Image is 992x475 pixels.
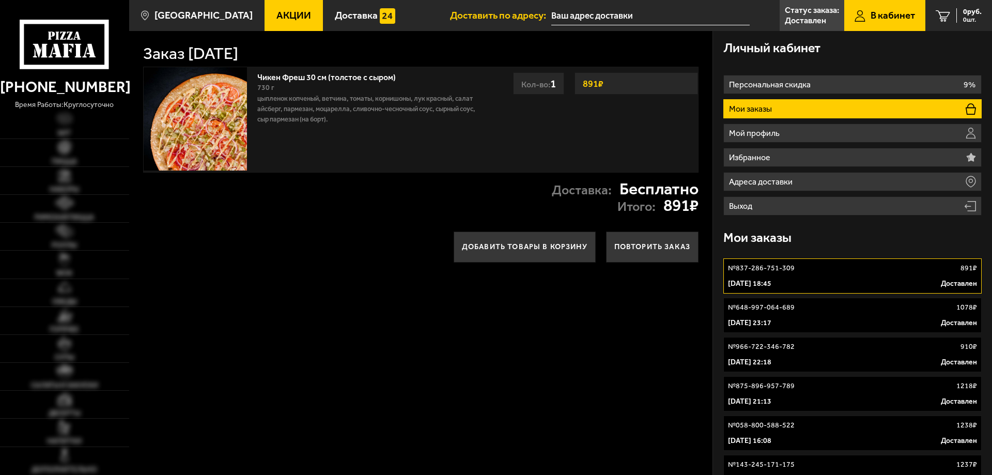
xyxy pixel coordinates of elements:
[960,342,977,352] p: 910 ₽
[663,197,699,213] strong: 891 ₽
[143,45,238,62] h1: Заказ [DATE]
[941,357,977,367] p: Доставлен
[728,396,771,407] p: [DATE] 21:13
[723,258,982,294] a: №837-286-751-309891₽[DATE] 18:45Доставлен
[56,270,72,277] span: WOK
[50,186,79,193] span: Наборы
[728,302,795,313] p: № 648-997-064-689
[729,81,813,89] p: Персональная скидка
[728,342,795,352] p: № 966-722-346-782
[785,6,839,14] p: Статус заказа:
[871,10,915,20] span: В кабинет
[723,337,982,372] a: №966-722-346-782910₽[DATE] 22:18Доставлен
[32,466,97,473] span: Дополнительно
[723,231,792,244] h3: Мои заказы
[728,459,795,470] p: № 143-245-171-175
[956,420,977,431] p: 1238 ₽
[964,81,975,89] p: 9%
[941,436,977,446] p: Доставлен
[956,302,977,313] p: 1078 ₽
[729,129,782,137] p: Мой профиль
[728,279,771,289] p: [DATE] 18:45
[728,381,795,391] p: № 875-896-957-789
[47,438,82,445] span: Напитки
[728,318,771,328] p: [DATE] 23:17
[257,94,484,125] p: цыпленок копченый, ветчина, томаты, корнишоны, лук красный, салат айсберг, пармезан, моцарелла, с...
[728,263,795,273] p: № 837-286-751-309
[723,298,982,333] a: №648-997-064-6891078₽[DATE] 23:17Доставлен
[552,183,612,196] p: Доставка:
[963,17,982,23] span: 0 шт.
[276,10,311,20] span: Акции
[960,263,977,273] p: 891 ₽
[52,298,77,305] span: Обеды
[723,376,982,411] a: №875-896-957-7891218₽[DATE] 21:13Доставлен
[785,17,826,25] p: Доставлен
[35,214,94,221] span: Римская пицца
[729,105,774,113] p: Мои заказы
[52,158,77,165] span: Пицца
[450,10,551,20] span: Доставить по адресу:
[728,436,771,446] p: [DATE] 16:08
[580,74,606,94] strong: 891 ₽
[729,202,755,210] p: Выход
[257,69,406,82] a: Чикен Фреш 30 см (толстое с сыром)
[617,200,656,213] p: Итого:
[941,279,977,289] p: Доставлен
[454,232,596,263] button: Добавить товары в корзину
[941,396,977,407] p: Доставлен
[154,10,253,20] span: [GEOGRAPHIC_DATA]
[728,357,771,367] p: [DATE] 22:18
[956,381,977,391] p: 1218 ₽
[52,242,77,249] span: Роллы
[335,10,378,20] span: Доставка
[723,416,982,451] a: №058-800-588-5221238₽[DATE] 16:08Доставлен
[50,326,79,333] span: Горячее
[728,420,795,431] p: № 058-800-588-522
[57,130,71,137] span: Хит
[956,459,977,470] p: 1237 ₽
[619,180,699,197] strong: Бесплатно
[550,77,556,90] span: 1
[729,178,795,186] p: Адреса доставки
[729,154,773,162] p: Избранное
[941,318,977,328] p: Доставлен
[380,8,395,24] img: 15daf4d41897b9f0e9f617042186c801.svg
[31,382,98,389] span: Салаты и закуски
[551,6,750,25] input: Ваш адрес доставки
[257,83,274,92] span: 730 г
[606,232,699,263] button: Повторить заказ
[963,8,982,16] span: 0 руб.
[49,410,81,417] span: Десерты
[55,354,74,361] span: Супы
[723,41,820,54] h3: Личный кабинет
[513,72,564,95] div: Кол-во:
